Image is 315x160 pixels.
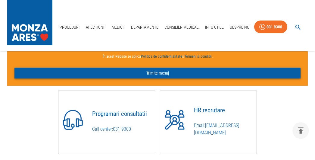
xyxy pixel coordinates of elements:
h4: Programari consultatii [92,110,155,117]
strong: În acest website se aplica si . [103,54,213,59]
a: Despre Noi [227,21,253,34]
a: Departamente [129,21,161,34]
h4: HR recrutare [194,107,257,114]
button: delete [292,122,309,139]
a: Politica de confidentialitate [141,54,182,59]
a: 031 9300 [254,21,287,34]
button: Trimite mesaj [14,68,301,79]
a: [EMAIL_ADDRESS][DOMAIN_NAME] [194,123,239,136]
a: Termeni si conditii [185,54,212,59]
a: Medici [108,21,127,34]
a: 031 9300 [113,126,131,132]
div: 031 9300 [267,23,282,31]
a: Info Utile [203,21,226,34]
p: Call center: [92,126,155,133]
p: Email: [194,122,257,136]
a: Proceduri [57,21,82,34]
a: Consilier Medical [162,21,201,34]
a: Afecțiuni [83,21,107,34]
